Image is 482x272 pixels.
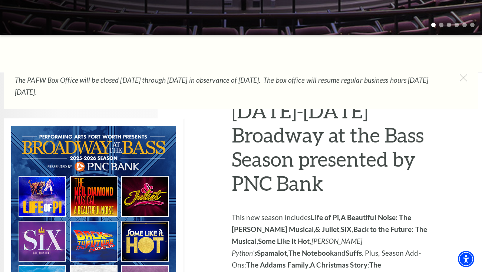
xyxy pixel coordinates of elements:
div: Accessibility Menu [458,251,474,267]
strong: SIX [341,225,351,233]
em: [PERSON_NAME] Python’s [232,237,362,257]
strong: Some Like It Hot [258,237,310,245]
strong: Life of Pi [311,213,339,222]
strong: Spamalot [257,249,287,257]
strong: Suffs [346,249,362,257]
h2: [DATE]-[DATE] Broadway at the Bass Season presented by PNC Bank [232,99,430,201]
em: The PAFW Box Office will be closed [DATE] through [DATE] in observance of [DATE]. The box office ... [15,76,428,96]
strong: The Notebook [288,249,334,257]
strong: & Juliet [315,225,339,233]
strong: A Christmas Story [310,260,367,269]
strong: The Addams Family [246,260,308,269]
